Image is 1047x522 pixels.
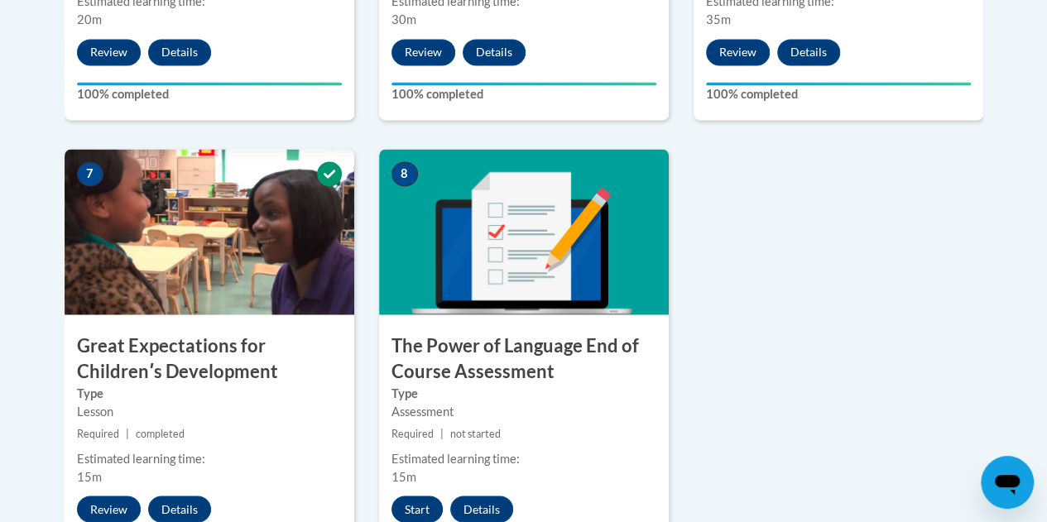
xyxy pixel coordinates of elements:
button: Details [148,39,211,65]
span: 15m [391,469,416,483]
span: 7 [77,161,103,186]
label: 100% completed [706,85,971,103]
button: Review [77,496,141,522]
span: 8 [391,161,418,186]
label: Type [391,384,656,402]
iframe: Button to launch messaging window [981,456,1034,509]
div: Estimated learning time: [77,449,342,467]
span: | [440,427,444,439]
span: Required [391,427,434,439]
button: Review [391,39,455,65]
button: Details [148,496,211,522]
span: completed [136,427,185,439]
label: 100% completed [77,85,342,103]
div: Your progress [77,82,342,85]
button: Details [450,496,513,522]
span: 20m [77,12,102,26]
label: 100% completed [391,85,656,103]
div: Assessment [391,402,656,420]
button: Review [77,39,141,65]
span: not started [450,427,501,439]
h3: The Power of Language End of Course Assessment [379,333,669,384]
button: Start [391,496,443,522]
div: Estimated learning time: [391,449,656,467]
img: Course Image [65,149,354,314]
span: Required [77,427,119,439]
h3: Great Expectations for Childrenʹs Development [65,333,354,384]
span: 15m [77,469,102,483]
img: Course Image [379,149,669,314]
span: | [126,427,129,439]
button: Review [706,39,770,65]
button: Details [463,39,526,65]
div: Your progress [706,82,971,85]
span: 30m [391,12,416,26]
button: Details [777,39,840,65]
label: Type [77,384,342,402]
div: Your progress [391,82,656,85]
span: 35m [706,12,731,26]
div: Lesson [77,402,342,420]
